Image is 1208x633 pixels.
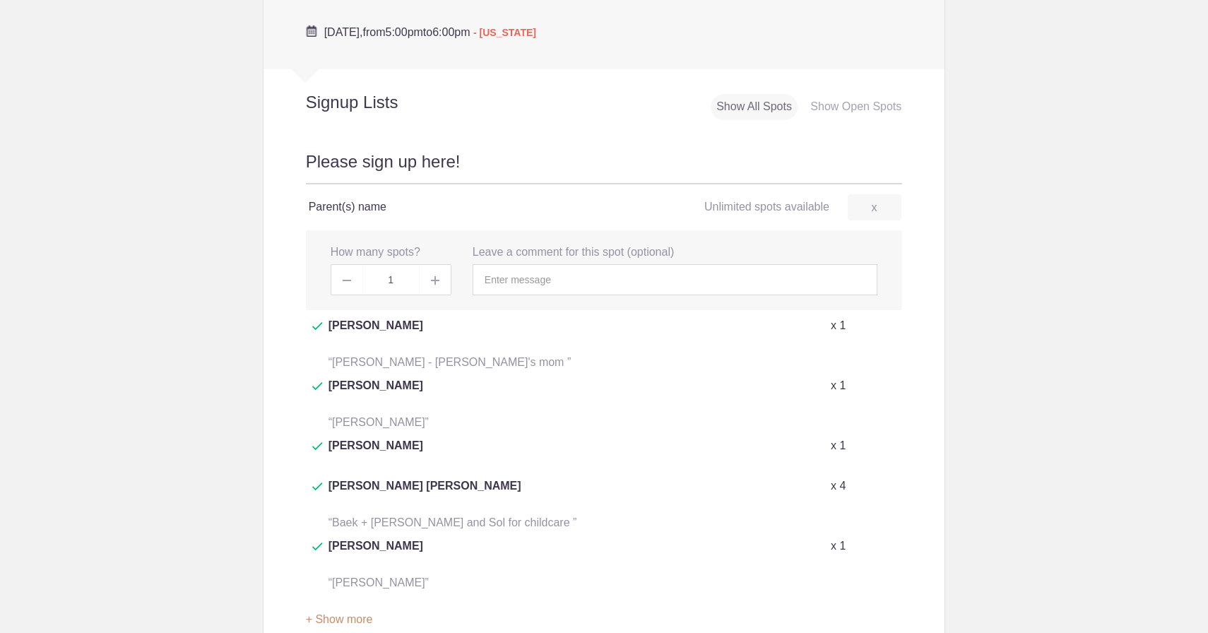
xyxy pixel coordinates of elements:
span: [PERSON_NAME] [328,437,423,471]
span: Unlimited spots available [704,201,829,213]
span: [PERSON_NAME] [328,377,423,411]
input: Enter message [473,264,877,295]
p: x 4 [831,478,846,495]
span: [PERSON_NAME] [328,538,423,572]
h4: Parent(s) name [309,199,604,215]
img: Plus gray [431,276,439,285]
p: x 1 [831,317,846,334]
h2: Signup Lists [263,92,491,113]
p: x 1 [831,377,846,394]
img: Check dark green [312,382,323,391]
span: 5:00pm [385,26,422,38]
span: - [US_STATE] [473,27,536,38]
span: “Baek + [PERSON_NAME] and Sol for childcare ” [328,516,577,528]
h2: Please sign up here! [306,150,903,184]
img: Check dark green [312,322,323,331]
span: [PERSON_NAME] [328,317,423,351]
img: Check dark green [312,543,323,551]
img: Cal purple [306,25,317,37]
img: Check dark green [312,442,323,451]
span: from to [324,26,536,38]
span: “[PERSON_NAME] - [PERSON_NAME]'s mom ” [328,356,572,368]
div: Show Open Spots [805,94,907,120]
p: x 1 [831,538,846,555]
p: x 1 [831,437,846,454]
img: Check dark green [312,483,323,491]
img: Minus gray [343,280,351,281]
span: [PERSON_NAME] [PERSON_NAME] [328,478,521,511]
label: How many spots? [331,244,420,261]
span: “[PERSON_NAME]” [328,416,429,428]
span: 6:00pm [432,26,470,38]
div: Show All Spots [711,94,798,120]
span: [DATE], [324,26,363,38]
a: x [848,194,901,220]
label: Leave a comment for this spot (optional) [473,244,674,261]
span: “[PERSON_NAME]” [328,576,429,588]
